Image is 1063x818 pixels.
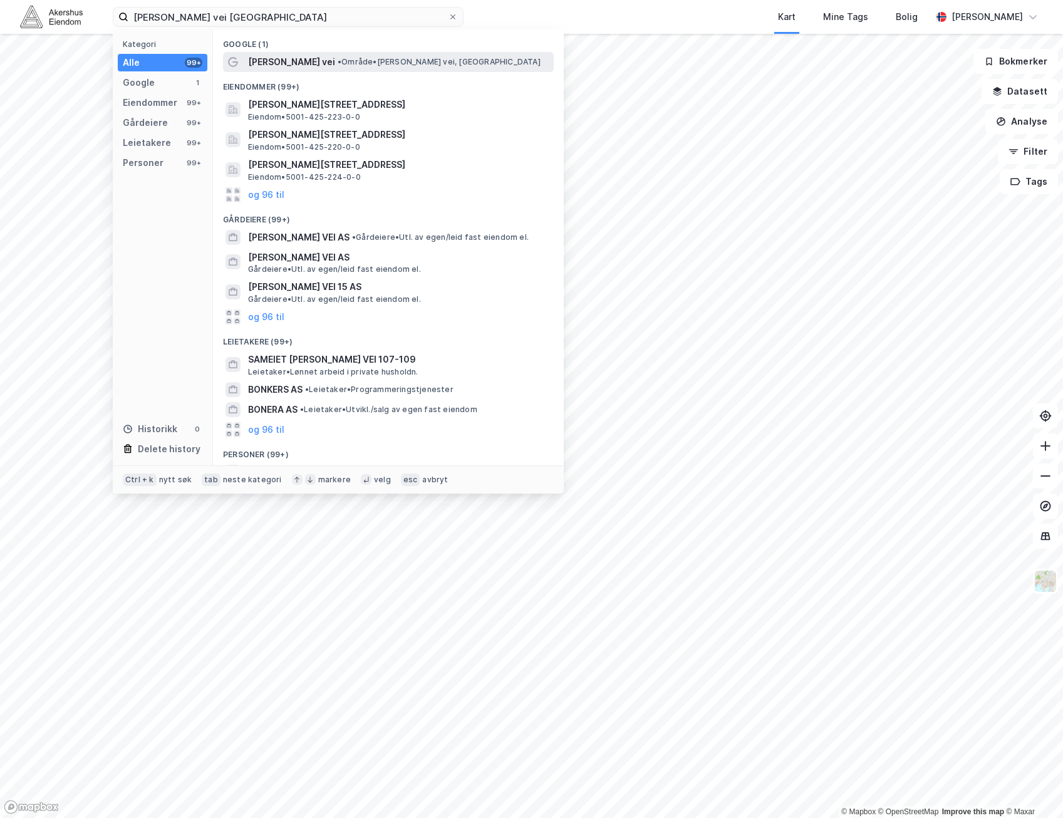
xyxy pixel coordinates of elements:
[248,230,350,245] span: [PERSON_NAME] VEI AS
[123,39,207,49] div: Kategori
[823,9,868,24] div: Mine Tags
[248,279,549,294] span: [PERSON_NAME] VEI 15 AS
[185,118,202,128] div: 99+
[1000,169,1058,194] button: Tags
[248,309,284,324] button: og 96 til
[374,475,391,485] div: velg
[123,55,140,70] div: Alle
[248,352,549,367] span: SAMEIET [PERSON_NAME] VEI 107-109
[123,422,177,437] div: Historikk
[123,95,177,110] div: Eiendommer
[248,54,335,70] span: [PERSON_NAME] vei
[185,98,202,108] div: 99+
[985,109,1058,134] button: Analyse
[300,405,477,415] span: Leietaker • Utvikl./salg av egen fast eiendom
[123,75,155,90] div: Google
[998,139,1058,164] button: Filter
[185,58,202,68] div: 99+
[248,97,549,112] span: [PERSON_NAME][STREET_ADDRESS]
[248,127,549,142] span: [PERSON_NAME][STREET_ADDRESS]
[248,250,549,265] span: [PERSON_NAME] VEI AS
[896,9,918,24] div: Bolig
[213,327,564,349] div: Leietakere (99+)
[248,264,421,274] span: Gårdeiere • Utl. av egen/leid fast eiendom el.
[841,807,876,816] a: Mapbox
[422,475,448,485] div: avbryt
[248,402,298,417] span: BONERA AS
[202,474,220,486] div: tab
[305,385,454,395] span: Leietaker • Programmeringstjenester
[248,112,360,122] span: Eiendom • 5001-425-223-0-0
[4,800,59,814] a: Mapbox homepage
[123,135,171,150] div: Leietakere
[338,57,541,67] span: Område • [PERSON_NAME] vei, [GEOGRAPHIC_DATA]
[248,157,549,172] span: [PERSON_NAME][STREET_ADDRESS]
[123,474,157,486] div: Ctrl + k
[352,232,356,242] span: •
[128,8,448,26] input: Søk på adresse, matrikkel, gårdeiere, leietakere eller personer
[213,72,564,95] div: Eiendommer (99+)
[185,138,202,148] div: 99+
[1034,569,1057,593] img: Z
[1000,758,1063,818] div: Kontrollprogram for chat
[248,187,284,202] button: og 96 til
[942,807,1004,816] a: Improve this map
[338,57,341,66] span: •
[248,367,418,377] span: Leietaker • Lønnet arbeid i private husholdn.
[185,158,202,168] div: 99+
[213,29,564,52] div: Google (1)
[318,475,351,485] div: markere
[248,172,361,182] span: Eiendom • 5001-425-224-0-0
[123,115,168,130] div: Gårdeiere
[248,294,421,304] span: Gårdeiere • Utl. av egen/leid fast eiendom el.
[973,49,1058,74] button: Bokmerker
[20,6,83,28] img: akershus-eiendom-logo.9091f326c980b4bce74ccdd9f866810c.svg
[223,475,282,485] div: neste kategori
[352,232,529,242] span: Gårdeiere • Utl. av egen/leid fast eiendom el.
[305,385,309,394] span: •
[213,205,564,227] div: Gårdeiere (99+)
[248,142,360,152] span: Eiendom • 5001-425-220-0-0
[192,424,202,434] div: 0
[401,474,420,486] div: esc
[1000,758,1063,818] iframe: Chat Widget
[878,807,939,816] a: OpenStreetMap
[248,422,284,437] button: og 96 til
[952,9,1023,24] div: [PERSON_NAME]
[778,9,796,24] div: Kart
[123,155,163,170] div: Personer
[138,442,200,457] div: Delete history
[982,79,1058,104] button: Datasett
[159,475,192,485] div: nytt søk
[192,78,202,88] div: 1
[300,405,304,414] span: •
[248,382,303,397] span: BONKERS AS
[213,440,564,462] div: Personer (99+)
